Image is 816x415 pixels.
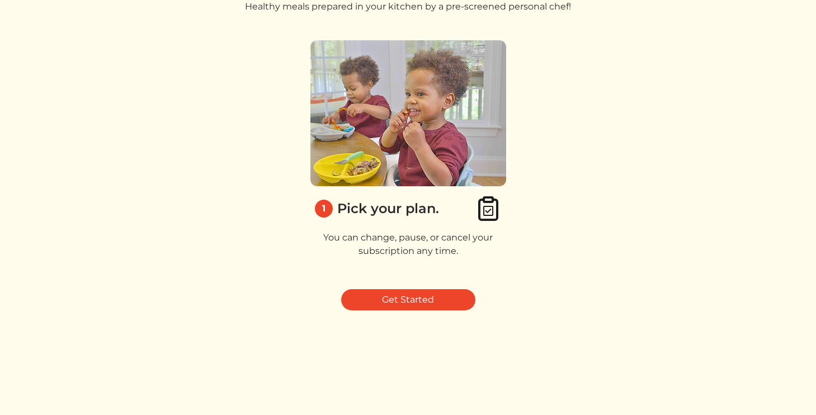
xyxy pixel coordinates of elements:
[315,200,333,218] div: 1
[337,199,439,219] div: Pick your plan.
[310,231,506,258] p: You can change, pause, or cancel your subscription any time.
[310,40,506,186] img: 1_pick_plan-58eb60cc534f7a7539062c92543540e51162102f37796608976bb4e513d204c1.png
[475,195,502,222] img: clipboard_check-4e1afea9aecc1d71a83bd71232cd3fbb8e4b41c90a1eb376bae1e516b9241f3c.svg
[341,289,475,310] a: Get Started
